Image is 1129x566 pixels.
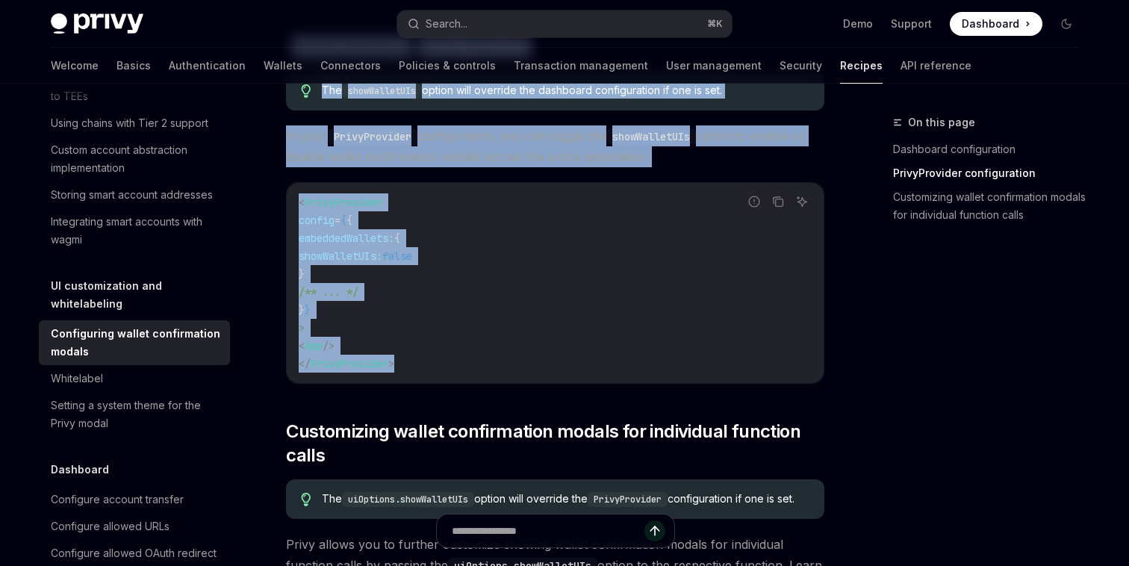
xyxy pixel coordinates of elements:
[51,461,109,479] h5: Dashboard
[299,267,305,281] span: }
[299,321,305,335] span: >
[780,48,822,84] a: Security
[962,16,1019,31] span: Dashboard
[792,192,812,211] button: Ask AI
[768,192,788,211] button: Copy the contents from the code block
[388,357,394,370] span: >
[51,370,103,388] div: Whitelabel
[394,231,400,245] span: {
[39,365,230,392] a: Whitelabel
[39,137,230,181] a: Custom account abstraction implementation
[335,214,340,227] span: =
[452,514,644,547] input: Ask a question...
[39,110,230,137] a: Using chains with Tier 2 support
[644,520,665,541] button: Send message
[666,48,762,84] a: User management
[116,48,151,84] a: Basics
[305,339,323,352] span: App
[299,214,335,227] span: config
[588,492,668,507] code: PrivyProvider
[323,339,335,352] span: />
[299,196,305,209] span: <
[346,214,352,227] span: {
[950,12,1042,36] a: Dashboard
[342,492,474,507] code: uiOptions.showWalletUIs
[707,18,723,30] span: ⌘ K
[169,48,246,84] a: Authentication
[840,48,883,84] a: Recipes
[39,486,230,513] a: Configure account transfer
[51,517,169,535] div: Configure allowed URLs
[342,84,422,99] code: showWalletUIs
[51,213,221,249] div: Integrating smart accounts with wagmi
[514,48,648,84] a: Transaction management
[301,493,311,506] svg: Tip
[39,513,230,540] a: Configure allowed URLs
[901,48,971,84] a: API reference
[893,185,1090,227] a: Customizing wallet confirmation modals for individual function calls
[39,181,230,208] a: Storing smart account addresses
[299,231,394,245] span: embeddedWallets:
[299,339,305,352] span: <
[39,208,230,253] a: Integrating smart accounts with wagmi
[397,10,732,37] button: Search...⌘K
[286,125,824,167] span: In your configuration, you can toggle the option to enable or disable wallet confirmation modals ...
[39,392,230,437] a: Setting a system theme for the Privy modal
[328,128,417,145] code: PrivyProvider
[286,420,824,467] span: Customizing wallet confirmation modals for individual function calls
[893,137,1090,161] a: Dashboard configuration
[51,325,221,361] div: Configuring wallet confirmation modals
[426,15,467,33] div: Search...
[299,357,311,370] span: </
[322,491,809,507] span: The option will override the configuration if one is set.
[891,16,932,31] a: Support
[305,303,311,317] span: }
[311,357,388,370] span: PrivyProvider
[322,83,809,99] div: The option will override the dashboard configuration if one is set.
[843,16,873,31] a: Demo
[744,192,764,211] button: Report incorrect code
[51,13,143,34] img: dark logo
[51,277,230,313] h5: UI customization and whitelabeling
[301,84,311,98] svg: Tip
[51,141,221,177] div: Custom account abstraction implementation
[39,320,230,365] a: Configuring wallet confirmation modals
[51,186,213,204] div: Storing smart account addresses
[299,249,382,263] span: showWalletUIs:
[305,196,382,209] span: PrivyProvider
[1054,12,1078,36] button: Toggle dark mode
[893,161,1090,185] a: PrivyProvider configuration
[51,114,208,132] div: Using chains with Tier 2 support
[382,249,412,263] span: false
[320,48,381,84] a: Connectors
[340,214,346,227] span: {
[51,396,221,432] div: Setting a system theme for the Privy modal
[51,491,184,509] div: Configure account transfer
[299,303,305,317] span: }
[264,48,302,84] a: Wallets
[606,128,696,145] code: showWalletUIs
[51,48,99,84] a: Welcome
[399,48,496,84] a: Policies & controls
[908,113,975,131] span: On this page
